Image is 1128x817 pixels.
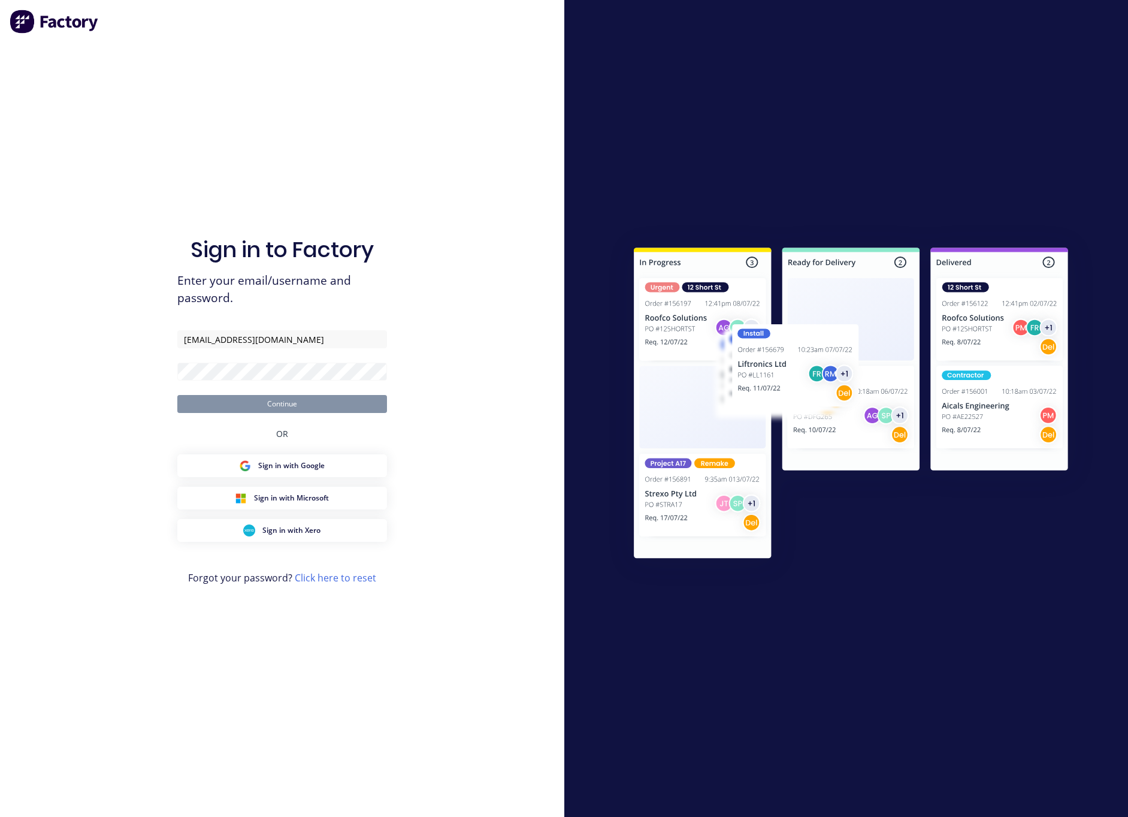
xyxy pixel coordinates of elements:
[177,519,387,542] button: Xero Sign inSign in with Xero
[276,413,288,454] div: OR
[177,330,387,348] input: Email/Username
[254,493,329,504] span: Sign in with Microsoft
[177,272,387,307] span: Enter your email/username and password.
[188,571,376,585] span: Forgot your password?
[239,460,251,472] img: Google Sign in
[243,524,255,536] img: Xero Sign in
[235,492,247,504] img: Microsoft Sign in
[177,487,387,510] button: Microsoft Sign inSign in with Microsoft
[177,395,387,413] button: Continue
[607,224,1094,587] img: Sign in
[10,10,99,34] img: Factory
[258,460,325,471] span: Sign in with Google
[295,571,376,584] a: Click here to reset
[177,454,387,477] button: Google Sign inSign in with Google
[262,525,320,536] span: Sign in with Xero
[190,237,374,263] h1: Sign in to Factory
